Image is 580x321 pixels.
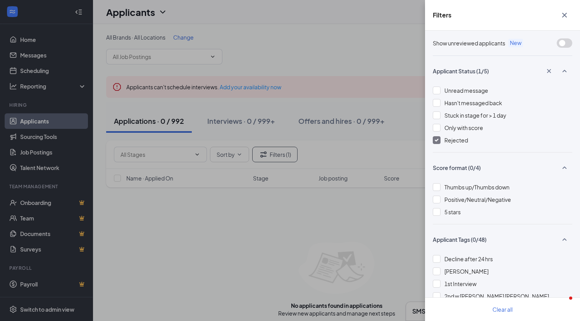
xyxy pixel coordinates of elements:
[433,11,451,19] h5: Filters
[444,184,509,191] span: Thumbs up/Thumbs down
[444,293,549,300] span: 2nd w [PERSON_NAME] [PERSON_NAME]
[560,66,569,76] svg: SmallChevronUp
[444,124,483,131] span: Only with score
[444,208,461,215] span: 5 stars
[444,137,468,144] span: Rejected
[560,10,569,20] svg: Cross
[560,235,569,244] svg: SmallChevronUp
[444,268,489,275] span: [PERSON_NAME]
[435,139,439,142] img: checkbox
[433,236,487,243] span: Applicant Tags (0/48)
[444,87,488,94] span: Unread message
[444,99,502,106] span: Hasn't messaged back
[444,196,511,203] span: Positive/Neutral/Negative
[433,39,505,47] span: Show unreviewed applicants
[444,112,506,119] span: Stuck in stage for > 1 day
[483,302,522,317] button: Clear all
[554,295,572,313] iframe: Intercom live chat
[433,67,489,75] span: Applicant Status (1/5)
[433,164,481,172] span: Score format (0/4)
[557,8,572,23] button: Cross
[444,255,493,262] span: Decline after 24 hrs
[541,64,557,78] button: Cross
[545,67,553,75] svg: Cross
[444,280,477,287] span: 1st Interview
[557,232,572,247] button: SmallChevronUp
[508,39,523,47] span: New
[557,160,572,175] button: SmallChevronUp
[557,64,572,78] button: SmallChevronUp
[560,163,569,172] svg: SmallChevronUp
